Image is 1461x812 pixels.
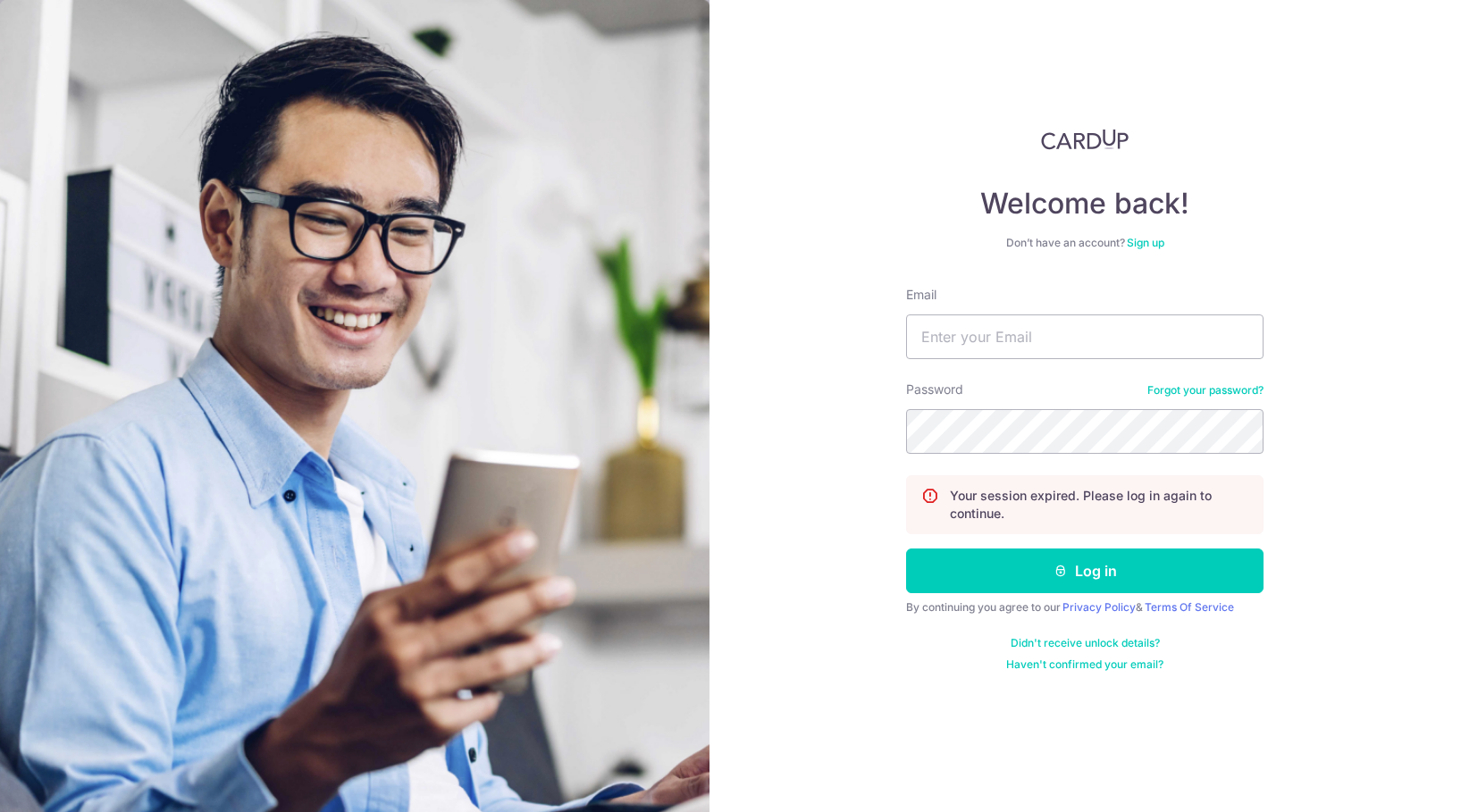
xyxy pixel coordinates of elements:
[906,186,1264,222] h4: Welcome back!
[950,487,1248,523] p: Your session expired. Please log in again to continue.
[1006,657,1163,672] a: Haven't confirmed your email?
[1011,636,1160,650] a: Didn't receive unlock details?
[906,548,1264,593] button: Log in
[906,286,936,304] label: Email
[1147,383,1264,398] a: Forgot your password?
[1062,600,1136,614] a: Privacy Policy
[906,236,1264,250] div: Don’t have an account?
[1041,129,1129,150] img: CardUp Logo
[1127,236,1164,249] a: Sign up
[906,381,963,398] label: Password
[906,314,1264,359] input: Enter your Email
[1145,600,1234,614] a: Terms Of Service
[906,600,1264,615] div: By continuing you agree to our &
